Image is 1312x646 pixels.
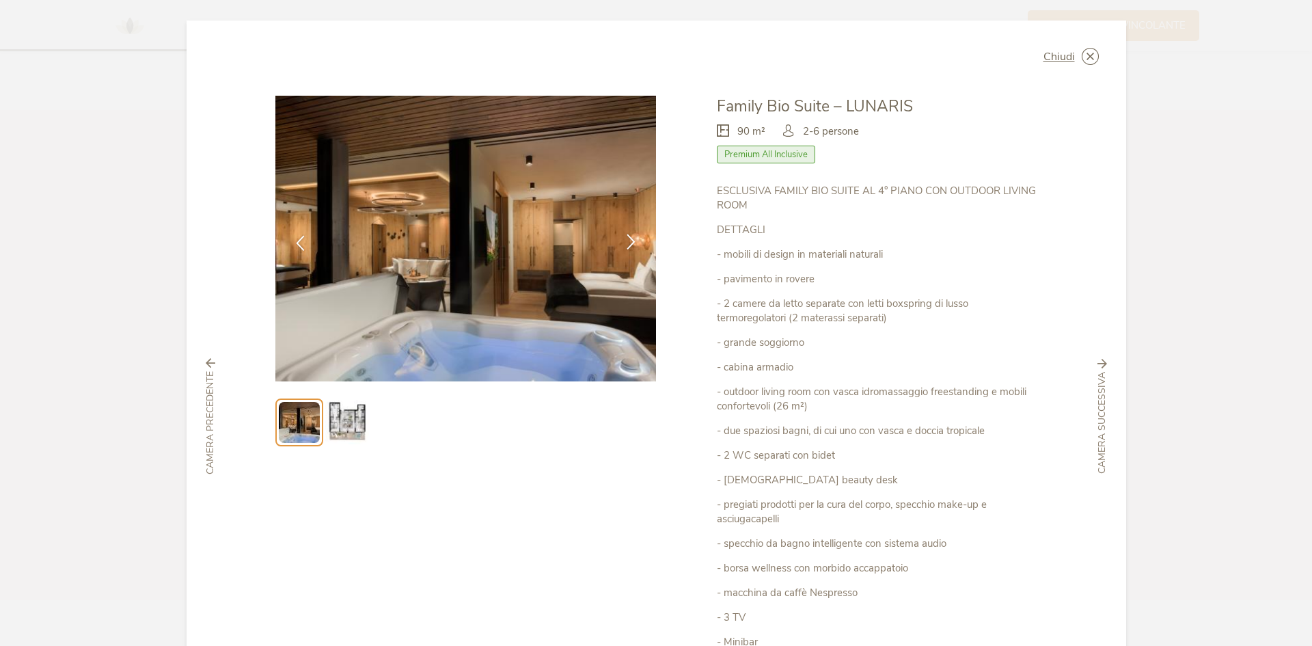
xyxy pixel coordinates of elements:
p: - cabina armadio [717,360,1037,375]
p: - specchio da bagno intelligente con sistema audio [717,537,1037,551]
p: - 2 camere da letto separate con letti boxspring di lusso termoregolatori (2 materassi separati) [717,297,1037,325]
p: - borsa wellness con morbido accappatoio [717,561,1037,576]
p: - grande soggiorno [717,336,1037,350]
p: - 2 WC separati con bidet [717,448,1037,463]
p: - due spaziosi bagni, di cui uno con vasca e doccia tropicale [717,424,1037,438]
p: - pavimento in rovere [717,272,1037,286]
img: Family Bio Suite – LUNARIS [275,96,657,381]
span: Camera precedente [204,371,217,474]
p: ESCLUSIVA FAMILY BIO SUITE AL 4° PIANO CON OUTDOOR LIVING ROOM [717,184,1037,213]
p: - macchina da caffè Nespresso [717,586,1037,600]
img: Preview [279,402,320,443]
span: Premium All Inclusive [717,146,815,163]
p: DETTAGLI [717,223,1037,237]
span: Family Bio Suite – LUNARIS [717,96,913,117]
p: - [DEMOGRAPHIC_DATA] beauty desk [717,473,1037,487]
span: 2-6 persone [803,124,859,139]
img: Preview [325,401,369,444]
span: Camera successiva [1095,372,1109,474]
p: - mobili di design in materiali naturali [717,247,1037,262]
p: - outdoor living room con vasca idromassaggio freestanding e mobili confortevoli (26 m²) [717,385,1037,414]
span: 90 m² [737,124,765,139]
p: - pregiati prodotti per la cura del corpo, specchio make-up e asciugacapelli [717,498,1037,526]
